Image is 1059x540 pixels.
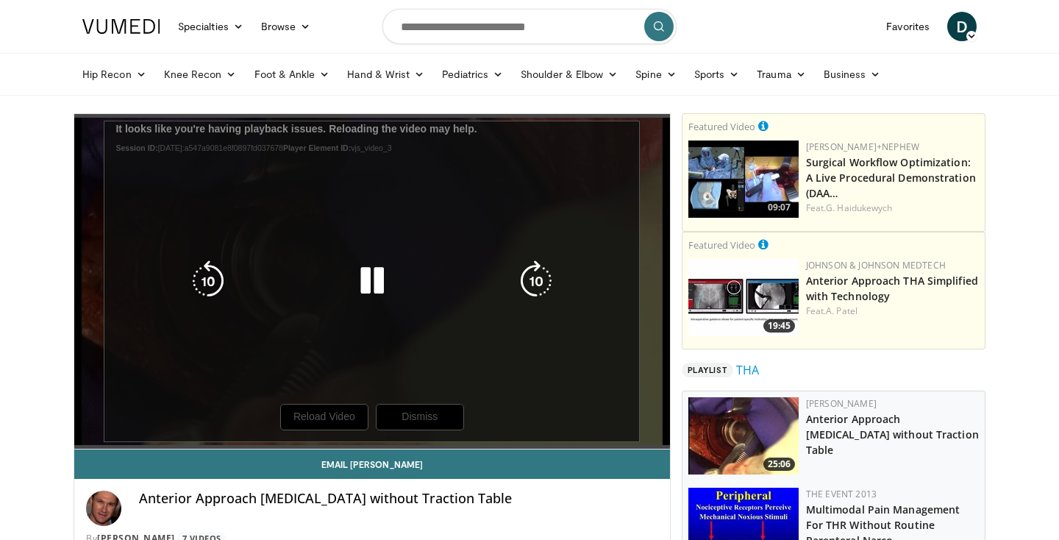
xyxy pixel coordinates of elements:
[433,60,512,89] a: Pediatrics
[685,60,749,89] a: Sports
[688,141,799,218] img: bcfc90b5-8c69-4b20-afee-af4c0acaf118.150x105_q85_crop-smart_upscale.jpg
[74,450,670,479] a: Email [PERSON_NAME]
[748,60,815,89] a: Trauma
[74,114,670,450] video-js: Video Player
[512,60,627,89] a: Shoulder & Elbow
[382,9,677,44] input: Search topics, interventions
[169,12,252,41] a: Specialties
[947,12,977,41] a: D
[806,155,976,200] a: Surgical Workflow Optimization: A Live Procedural Demonstration (DAA…
[627,60,685,89] a: Spine
[736,361,759,379] a: THA
[806,488,877,500] a: The Event 2013
[139,491,658,507] h4: Anterior Approach [MEDICAL_DATA] without Traction Table
[688,397,799,475] img: 9upAlZOa1Rr5wgaX4xMDoxOmdtO40mAx.150x105_q85_crop-smart_upscale.jpg
[74,60,155,89] a: Hip Recon
[688,259,799,336] img: 06bb1c17-1231-4454-8f12-6191b0b3b81a.150x105_q85_crop-smart_upscale.jpg
[688,397,799,475] a: 25:06
[155,60,246,89] a: Knee Recon
[806,412,979,457] a: Anterior Approach [MEDICAL_DATA] without Traction Table
[806,397,877,410] a: [PERSON_NAME]
[338,60,433,89] a: Hand & Wrist
[806,259,946,271] a: Johnson & Johnson MedTech
[682,363,733,377] span: Playlist
[763,201,795,214] span: 09:07
[826,202,892,214] a: G. Haidukewych
[763,458,795,471] span: 25:06
[806,141,919,153] a: [PERSON_NAME]+Nephew
[806,305,979,318] div: Feat.
[246,60,339,89] a: Foot & Ankle
[806,202,979,215] div: Feat.
[252,12,320,41] a: Browse
[877,12,938,41] a: Favorites
[82,19,160,34] img: VuMedi Logo
[806,274,978,303] a: Anterior Approach THA Simplified with Technology
[688,259,799,336] a: 19:45
[688,141,799,218] a: 09:07
[815,60,890,89] a: Business
[688,120,755,133] small: Featured Video
[763,319,795,333] span: 19:45
[688,238,755,252] small: Featured Video
[86,491,121,526] img: Avatar
[826,305,857,317] a: A. Patel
